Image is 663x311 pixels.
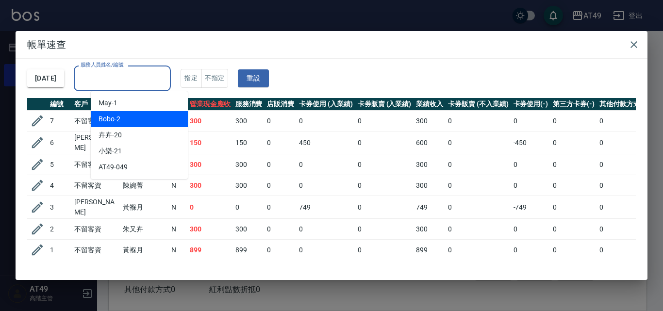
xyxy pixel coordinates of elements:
td: -749 [511,196,551,219]
td: 0 [446,219,511,240]
td: 300 [187,175,233,196]
td: [PERSON_NAME] [72,196,120,219]
td: -450 [511,131,551,154]
td: N [169,175,187,196]
span: AT49 -049 [99,162,128,172]
h2: 帳單速查 [16,31,647,58]
td: 0 [297,240,355,261]
td: 0 [550,154,597,175]
td: 300 [414,111,446,131]
td: 600 [414,131,446,154]
td: 0 [187,196,233,219]
td: 0 [550,219,597,240]
td: 0 [355,196,414,219]
td: 0 [297,219,355,240]
th: 第三方卡券(-) [550,98,597,111]
span: 卉卉 -20 [99,130,122,140]
td: 0 [597,111,650,131]
td: 300 [233,175,265,196]
td: 0 [446,111,511,131]
td: 0 [597,196,650,219]
td: 6 [48,131,72,154]
th: 卡券販賣 (入業績) [355,98,414,111]
td: 749 [297,196,355,219]
th: 營業現金應收 [187,98,233,111]
td: 0 [233,196,265,219]
td: 4 [48,175,72,196]
td: 0 [297,111,355,131]
td: 749 [414,196,446,219]
th: 業績收入 [414,98,446,111]
td: 0 [265,111,297,131]
td: 不留客資 [72,175,120,196]
td: 150 [233,131,265,154]
td: 300 [414,219,446,240]
td: 0 [597,154,650,175]
td: [PERSON_NAME] [72,131,120,154]
th: 客戶 [72,98,120,111]
button: [DATE] [27,69,64,87]
td: 300 [187,219,233,240]
td: 899 [187,240,233,261]
td: N [169,196,187,219]
td: 朱又卉 [120,219,169,240]
td: 0 [355,111,414,131]
td: 0 [446,154,511,175]
th: 編號 [48,98,72,111]
td: 0 [446,175,511,196]
td: 1 [48,240,72,261]
td: 0 [355,154,414,175]
td: 陳婉菁 [120,175,169,196]
span: Bobo -2 [99,114,120,124]
td: 150 [187,131,233,154]
td: 300 [233,111,265,131]
td: 0 [265,219,297,240]
td: 0 [550,175,597,196]
td: 0 [265,131,297,154]
button: 指定 [181,69,201,88]
th: 卡券使用(-) [511,98,551,111]
button: 重設 [238,69,269,87]
td: 0 [446,240,511,261]
td: 不留客資 [72,154,120,175]
td: 0 [265,154,297,175]
td: N [169,240,187,261]
td: 7 [48,111,72,131]
td: 300 [233,219,265,240]
td: 0 [265,196,297,219]
td: 0 [597,131,650,154]
th: 卡券販賣 (不入業績) [446,98,511,111]
td: 899 [414,240,446,261]
td: 0 [355,175,414,196]
td: 不留客資 [72,111,120,131]
td: 0 [597,219,650,240]
td: 0 [511,240,551,261]
span: 小樂 -21 [99,146,122,156]
th: 卡券使用 (入業績) [297,98,355,111]
td: 0 [511,154,551,175]
td: 0 [446,196,511,219]
td: 0 [597,175,650,196]
td: 0 [297,175,355,196]
td: 0 [597,240,650,261]
th: 其他付款方式(-) [597,98,650,111]
td: 0 [265,240,297,261]
td: 不留客資 [72,240,120,261]
td: 0 [297,154,355,175]
td: 300 [187,154,233,175]
td: 0 [355,219,414,240]
th: 店販消費 [265,98,297,111]
label: 服務人員姓名/編號 [81,61,123,68]
td: 0 [550,196,597,219]
button: 不指定 [201,69,228,88]
td: 5 [48,154,72,175]
td: 0 [355,131,414,154]
td: 0 [355,240,414,261]
td: 2 [48,219,72,240]
td: 0 [550,111,597,131]
td: 3 [48,196,72,219]
td: N [169,219,187,240]
th: 服務消費 [233,98,265,111]
td: 0 [511,219,551,240]
span: May -1 [99,98,117,108]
